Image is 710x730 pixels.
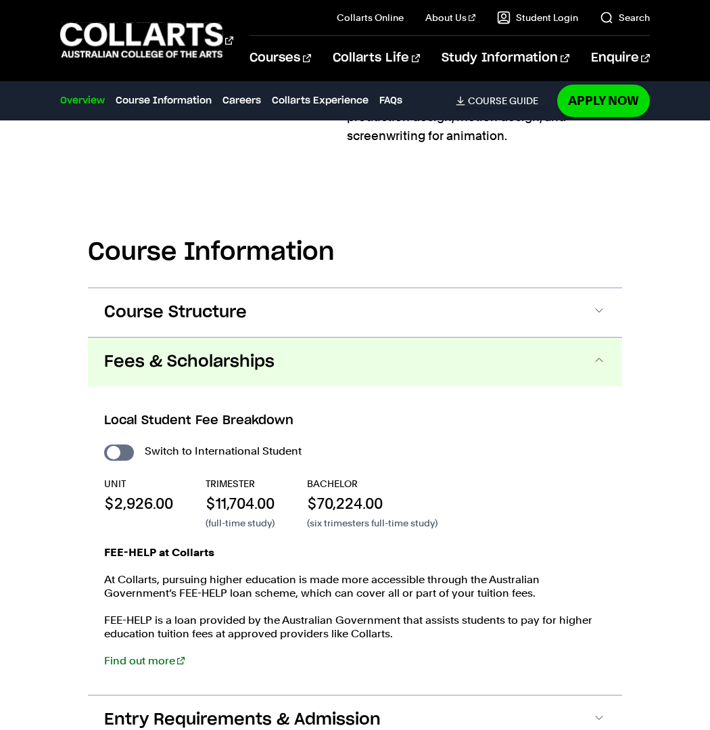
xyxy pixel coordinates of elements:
[104,351,275,373] span: Fees & Scholarships
[307,477,437,491] p: BACHELOR
[104,614,606,641] p: FEE-HELP is a loan provided by the Australian Government that assists students to pay for higher ...
[60,21,216,60] div: Go to homepage
[60,93,105,108] a: Overview
[442,36,569,81] a: Study Information
[104,654,185,667] a: Find out more
[145,442,302,461] label: Switch to International Student
[337,11,404,24] a: Collarts Online
[104,477,173,491] p: UNIT
[333,36,420,81] a: Collarts Life
[206,516,275,530] p: (full-time study)
[104,302,247,323] span: Course Structure
[104,412,606,430] h3: Local Student Fee Breakdown
[88,338,622,386] button: Fees & Scholarships
[222,93,261,108] a: Careers
[307,516,437,530] p: (six trimesters full-time study)
[425,11,475,24] a: About Us
[206,493,275,514] p: $11,704.00
[497,11,578,24] a: Student Login
[104,573,606,600] p: At Collarts, pursuing higher education is made more accessible through the Australian Government’...
[600,11,650,24] a: Search
[250,36,311,81] a: Courses
[88,237,622,267] h2: Course Information
[116,93,212,108] a: Course Information
[591,36,650,81] a: Enquire
[307,493,437,514] p: $70,224.00
[272,93,369,108] a: Collarts Experience
[104,493,173,514] p: $2,926.00
[104,546,214,559] strong: FEE-HELP at Collarts
[206,477,275,491] p: TRIMESTER
[88,288,622,337] button: Course Structure
[557,85,650,116] a: Apply Now
[379,93,402,108] a: FAQs
[456,95,549,107] a: Course Guide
